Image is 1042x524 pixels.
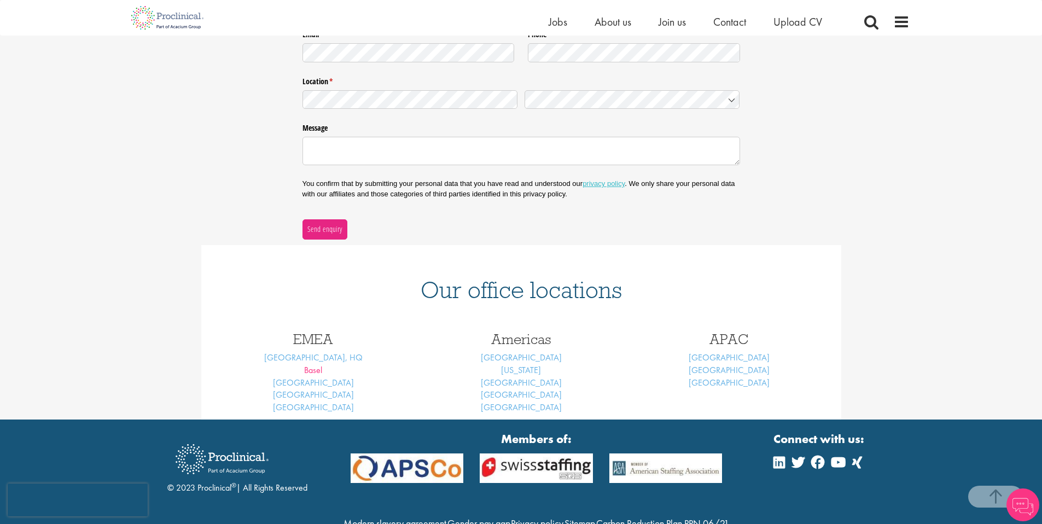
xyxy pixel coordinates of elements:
iframe: reCAPTCHA [8,484,148,516]
img: APSCo [342,453,472,484]
a: [US_STATE] [501,364,541,376]
label: Message [302,119,740,133]
a: [GEOGRAPHIC_DATA] [481,389,562,400]
button: Send enquiry [302,219,347,239]
input: State / Province / Region [302,90,518,109]
input: Country [525,90,740,109]
a: [GEOGRAPHIC_DATA] [481,401,562,413]
a: [GEOGRAPHIC_DATA] [689,377,770,388]
legend: Location [302,73,740,87]
img: Chatbot [1006,488,1039,521]
a: [GEOGRAPHIC_DATA] [689,352,770,363]
div: © 2023 Proclinical | All Rights Reserved [167,436,307,494]
a: [GEOGRAPHIC_DATA] [481,352,562,363]
a: privacy policy [583,179,625,188]
a: Contact [713,15,746,29]
a: [GEOGRAPHIC_DATA] [481,377,562,388]
img: Proclinical Recruitment [167,436,277,482]
h3: Americas [426,332,617,346]
strong: Connect with us: [773,430,866,447]
a: Basel [304,364,322,376]
a: Upload CV [773,15,822,29]
a: About us [595,15,631,29]
span: Send enquiry [307,223,342,235]
sup: ® [231,481,236,490]
p: You confirm that by submitting your personal data that you have read and understood our . We only... [302,179,740,199]
a: [GEOGRAPHIC_DATA] [689,364,770,376]
a: [GEOGRAPHIC_DATA] [273,377,354,388]
a: Join us [659,15,686,29]
img: APSCo [471,453,601,484]
a: [GEOGRAPHIC_DATA], HQ [264,352,363,363]
a: [GEOGRAPHIC_DATA] [273,389,354,400]
strong: Members of: [351,430,723,447]
a: Jobs [549,15,567,29]
img: APSCo [601,453,731,484]
h1: Our office locations [218,278,825,302]
a: [GEOGRAPHIC_DATA] [273,401,354,413]
h3: EMEA [218,332,409,346]
h3: APAC [633,332,825,346]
